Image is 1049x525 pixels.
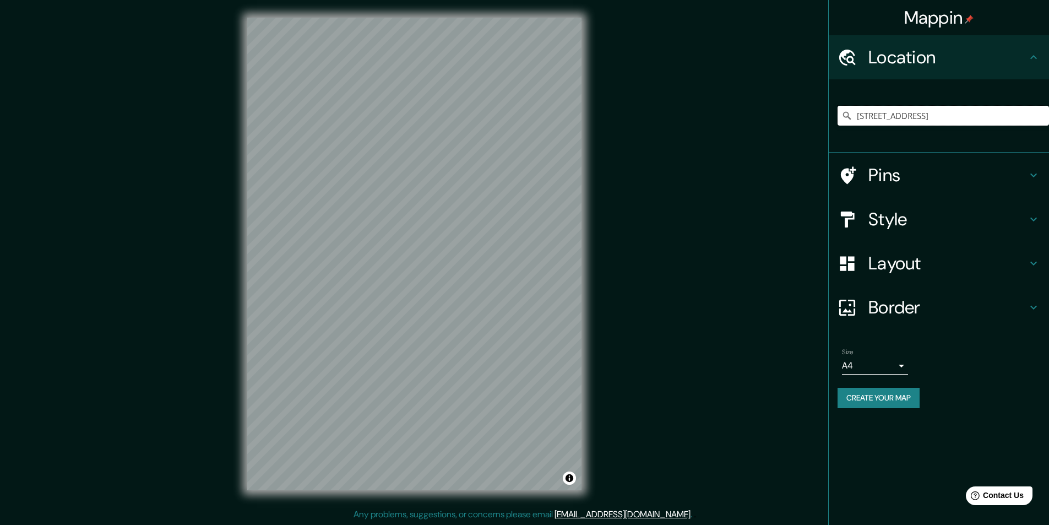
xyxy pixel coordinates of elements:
h4: Border [868,296,1027,318]
a: [EMAIL_ADDRESS][DOMAIN_NAME] [555,508,691,520]
div: Style [829,197,1049,241]
img: pin-icon.png [965,15,974,24]
div: Pins [829,153,1049,197]
div: Location [829,35,1049,79]
div: . [694,508,696,521]
p: Any problems, suggestions, or concerns please email . [354,508,692,521]
h4: Style [868,208,1027,230]
div: Layout [829,241,1049,285]
div: . [692,508,694,521]
label: Size [842,348,854,357]
iframe: Help widget launcher [951,482,1037,513]
div: Border [829,285,1049,329]
h4: Layout [868,252,1027,274]
canvas: Map [247,18,581,490]
button: Toggle attribution [563,472,576,485]
div: A4 [842,357,908,375]
button: Create your map [838,388,920,408]
h4: Mappin [904,7,974,29]
input: Pick your city or area [838,106,1049,126]
h4: Pins [868,164,1027,186]
h4: Location [868,46,1027,68]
